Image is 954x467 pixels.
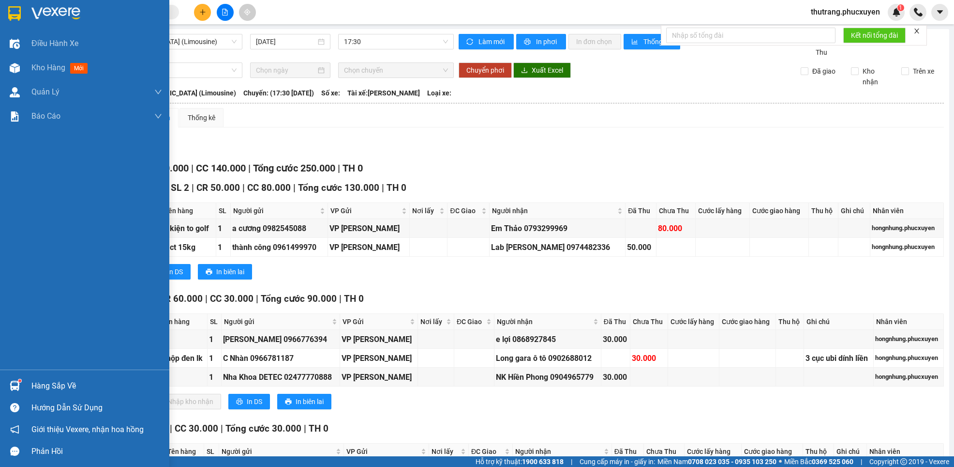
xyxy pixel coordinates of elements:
span: VP Gửi [343,316,408,327]
div: Em Thảo 0793299969 [491,222,624,234]
span: | [382,182,384,193]
button: file-add [217,4,234,21]
div: [PERSON_NAME] 0966776394 [223,333,339,345]
div: 30.000 [603,371,628,383]
span: Trên xe [909,66,938,77]
span: | [205,293,208,304]
span: Tổng cước 130.000 [298,182,379,193]
img: phone-icon [914,8,923,16]
img: solution-icon [10,111,20,122]
span: CC 140.000 [196,162,246,174]
div: 1 [218,241,229,253]
th: Ghi chú [838,203,870,219]
span: printer [236,398,243,406]
div: hongnhung.phucxuyen [875,334,942,344]
span: Miền Nam [657,456,776,467]
strong: 1900 633 818 [522,458,564,466]
span: Chọn chuyến [344,63,448,78]
th: Cước giao hàng [750,203,809,219]
div: hongnhung.phucxuyen [872,223,942,233]
div: 1 hộp đen lk [160,352,206,364]
div: Thống kê [188,112,215,123]
span: close [913,28,920,34]
span: Đã giao [808,66,839,77]
div: Hàng sắp về [31,379,162,393]
span: Kết nối tổng đài [851,30,898,41]
span: | [242,182,245,193]
th: Nhân viên [874,314,944,330]
span: CC 30.000 [210,293,253,304]
span: | [256,293,258,304]
sup: 1 [18,379,21,382]
th: Ghi chú [804,314,874,330]
div: 80.000 [658,222,694,234]
img: icon-new-feature [892,8,901,16]
span: Người gửi [233,205,318,216]
span: down [154,88,162,96]
button: In đơn chọn [568,34,621,49]
span: | [248,162,251,174]
th: SL [208,314,222,330]
span: Miền Bắc [784,456,853,467]
span: VP Gửi [346,446,419,457]
th: Nhân viên [870,203,944,219]
span: Giới thiệu Vexere, nhận hoa hồng [31,423,144,436]
div: 30.000 [632,352,666,364]
span: Báo cáo [31,110,60,122]
span: In biên lai [296,396,324,407]
span: VP Gửi [330,205,400,216]
button: printerIn biên lai [277,394,331,409]
td: VP Dương Đình Nghệ [340,349,418,368]
th: Thu hộ [809,203,838,219]
button: aim [239,4,256,21]
span: Cung cấp máy in - giấy in: [580,456,655,467]
span: | [338,162,340,174]
input: Chọn ngày [256,65,316,76]
span: Người nhận [492,205,615,216]
span: Loại xe: [427,88,451,98]
span: Kho nhận [859,66,894,87]
div: hongnhung.phucxuyen [875,372,942,382]
span: Hỗ trợ kỹ thuật: [476,456,564,467]
th: Thu hộ [803,444,834,460]
th: Chưa Thu [644,444,685,460]
input: Nhập số tổng đài [666,28,835,43]
th: Tên hàng [165,444,204,460]
span: | [221,423,223,434]
span: | [191,162,194,174]
span: Tổng cước 90.000 [261,293,337,304]
th: Đã Thu [601,314,630,330]
button: caret-down [931,4,948,21]
th: Đã Thu [626,203,656,219]
div: r [160,371,206,383]
button: plus [194,4,211,21]
span: ⚪️ [779,460,782,464]
span: Làm mới [478,36,506,47]
span: | [861,456,862,467]
span: | [304,423,306,434]
div: 30.000 [603,333,628,345]
div: Phản hồi [31,444,162,459]
span: In biên lai [216,266,244,277]
span: ĐC Giao [450,205,479,216]
span: notification [10,425,19,434]
th: Cước giao hàng [742,444,803,460]
th: SL [216,203,231,219]
th: Đã Thu [612,444,644,460]
span: 1 [899,4,902,11]
span: Người nhận [497,316,591,327]
span: file-add [222,9,228,16]
sup: 1 [897,4,904,11]
span: ĐC Giao [471,446,503,457]
span: printer [206,268,212,276]
td: VP Dương Đình Nghệ [340,330,418,349]
span: Số xe: [321,88,340,98]
div: VP [PERSON_NAME] [342,352,416,364]
div: thành công 0961499970 [232,241,326,253]
span: Người nhận [515,446,602,457]
span: mới [70,63,88,74]
div: 1 [209,352,220,364]
th: Cước lấy hàng [668,314,720,330]
div: a cương 0982545088 [232,222,326,234]
span: bar-chart [631,38,640,46]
